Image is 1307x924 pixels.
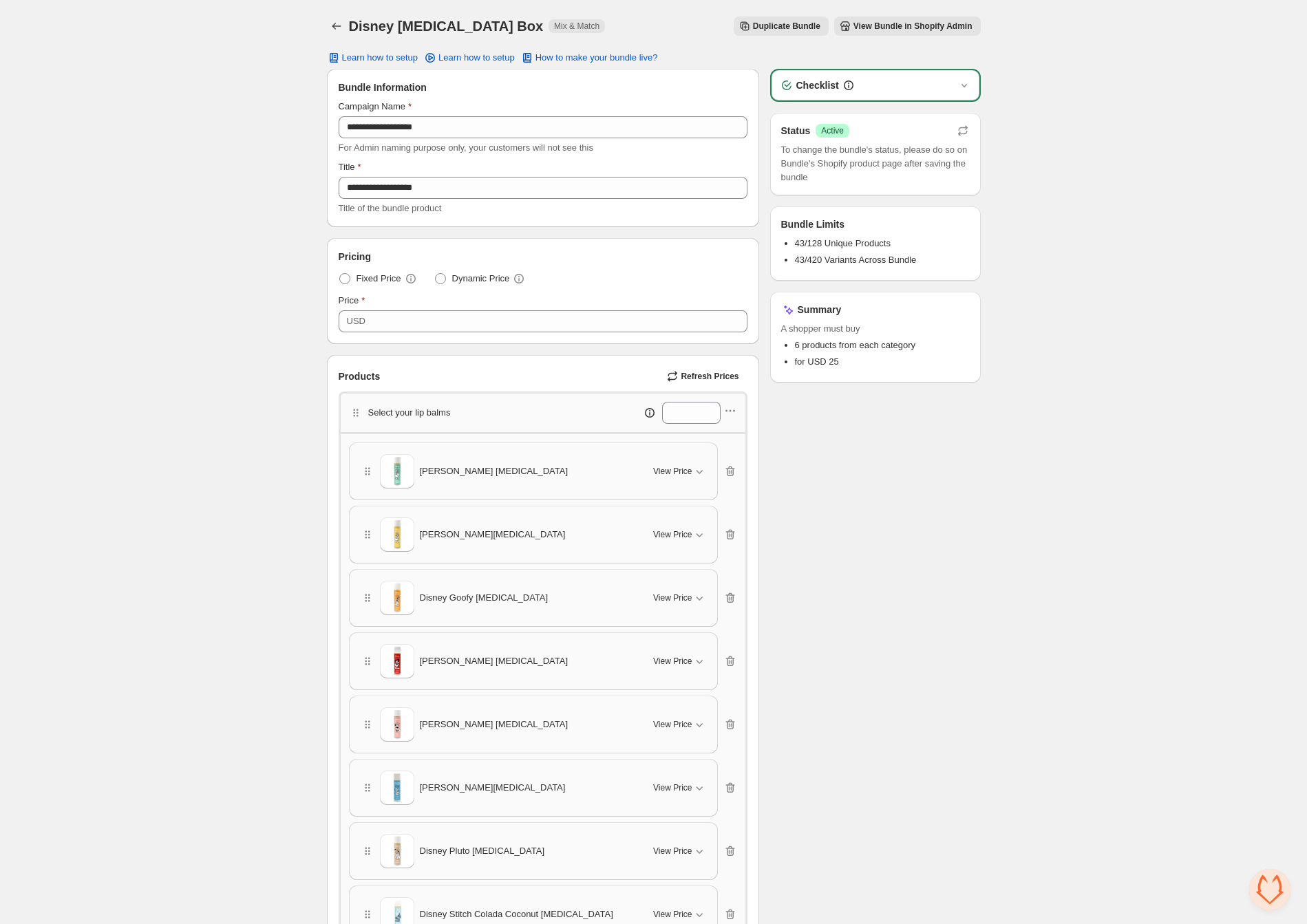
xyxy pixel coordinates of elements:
[645,777,714,799] button: View Price
[339,80,427,94] span: Bundle Information
[734,17,829,36] button: Duplicate Bundle
[753,21,820,32] span: Duplicate Bundle
[438,52,515,63] span: Learn how to setup
[653,466,692,477] span: View Price
[661,367,747,386] button: Refresh Prices
[653,529,692,540] span: View Price
[554,21,599,32] span: Mix & Match
[349,18,544,34] h1: Disney [MEDICAL_DATA] Box
[821,125,844,136] span: Active
[420,654,569,668] span: [PERSON_NAME] [MEDICAL_DATA]
[535,52,658,63] span: How to make your bundle live?
[645,713,714,735] button: View Price
[795,339,970,352] li: 6 products from each category
[339,203,442,213] span: Title of the bundle product
[653,656,692,667] span: View Price
[420,591,549,605] span: Disney Goofy [MEDICAL_DATA]
[653,782,692,793] span: View Price
[380,707,414,742] img: Disney Minnie Lip Balm
[796,78,839,92] h3: Checklist
[380,644,414,678] img: Disney Mickey Lip Balm
[420,528,566,541] span: [PERSON_NAME][MEDICAL_DATA]
[420,907,613,921] span: Disney Stitch Colada Coconut [MEDICAL_DATA]
[795,255,917,265] span: 43/420 Variants Across Bundle
[645,460,714,482] button: View Price
[653,592,692,603] span: View Price
[357,272,401,286] span: Fixed Price
[380,517,414,552] img: Disney Donald Lip Balm
[342,52,418,63] span: Learn how to setup
[339,250,371,264] span: Pricing
[853,21,973,32] span: View Bundle in Shopify Admin
[781,124,811,138] h3: Status
[420,844,545,858] span: Disney Pluto [MEDICAL_DATA]
[380,581,414,615] img: Disney Goofy Lip Balm
[339,100,412,114] label: Campaign Name
[420,464,569,478] span: [PERSON_NAME] [MEDICAL_DATA]
[653,846,692,857] span: View Price
[368,406,451,420] p: Select your lip balms
[380,834,414,868] img: Disney Pluto Lip Balm
[781,143,970,184] span: To change the bundle's status, please do so on Bundle's Shopify product page after saving the bundle
[452,272,510,286] span: Dynamic Price
[420,718,569,731] span: [PERSON_NAME] [MEDICAL_DATA]
[798,303,842,316] h3: Summary
[681,371,738,382] span: Refresh Prices
[645,524,714,546] button: View Price
[380,454,414,488] img: Disney Daisy Lip Balm
[653,719,692,730] span: View Price
[339,369,381,383] span: Products
[795,355,970,369] li: for USD 25
[645,650,714,672] button: View Price
[319,48,427,67] button: Learn how to setup
[380,771,414,805] img: Disney Olaf Lip Balm
[645,587,714,609] button: View Price
[420,781,566,795] span: [PERSON_NAME][MEDICAL_DATA]
[339,142,593,153] span: For Admin naming purpose only, your customers will not see this
[781,217,845,231] h3: Bundle Limits
[347,314,365,328] div: USD
[327,17,346,36] button: Back
[339,160,361,174] label: Title
[415,48,523,67] a: Learn how to setup
[781,322,970,336] span: A shopper must buy
[795,238,891,248] span: 43/128 Unique Products
[1249,869,1290,910] a: Open chat
[653,909,692,920] span: View Price
[834,17,981,36] button: View Bundle in Shopify Admin
[512,48,666,67] button: How to make your bundle live?
[645,840,714,862] button: View Price
[339,294,365,308] label: Price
